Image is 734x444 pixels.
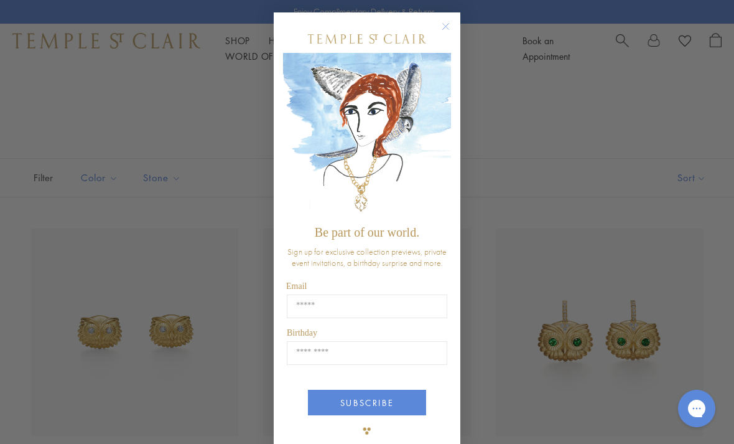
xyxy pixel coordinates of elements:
[308,34,426,44] img: Temple St. Clair
[283,53,451,219] img: c4a9eb12-d91a-4d4a-8ee0-386386f4f338.jpeg
[355,418,379,443] img: TSC
[287,295,447,318] input: Email
[308,390,426,415] button: SUBSCRIBE
[672,385,722,432] iframe: Gorgias live chat messenger
[287,246,447,268] span: Sign up for exclusive collection previews, private event invitations, a birthday surprise and more.
[286,281,307,291] span: Email
[315,225,419,239] span: Be part of our world.
[287,328,317,338] span: Birthday
[444,25,460,40] button: Close dialog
